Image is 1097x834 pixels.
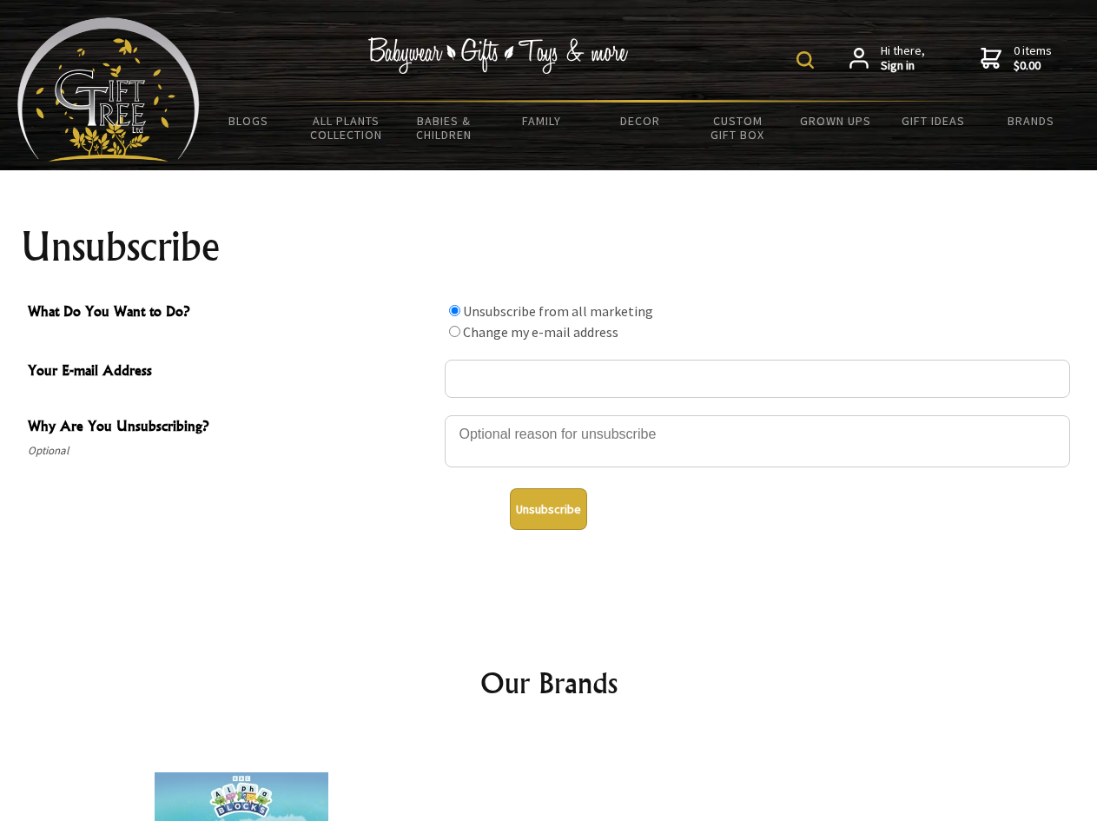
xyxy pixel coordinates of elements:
[395,103,493,153] a: Babies & Children
[21,226,1077,268] h1: Unsubscribe
[35,662,1063,704] h2: Our Brands
[796,51,814,69] img: product search
[449,305,460,316] input: What Do You Want to Do?
[28,360,436,385] span: Your E-mail Address
[463,323,618,341] label: Change my e-mail address
[368,37,629,74] img: Babywear - Gifts - Toys & more
[449,326,460,337] input: What Do You Want to Do?
[786,103,884,139] a: Grown Ups
[445,415,1070,467] textarea: Why Are You Unsubscribing?
[493,103,591,139] a: Family
[298,103,396,153] a: All Plants Collection
[17,17,200,162] img: Babyware - Gifts - Toys and more...
[463,302,653,320] label: Unsubscribe from all marketing
[881,58,925,74] strong: Sign in
[28,415,436,440] span: Why Are You Unsubscribing?
[849,43,925,74] a: Hi there,Sign in
[591,103,689,139] a: Decor
[28,301,436,326] span: What Do You Want to Do?
[28,440,436,461] span: Optional
[445,360,1070,398] input: Your E-mail Address
[981,43,1052,74] a: 0 items$0.00
[510,488,587,530] button: Unsubscribe
[982,103,1080,139] a: Brands
[884,103,982,139] a: Gift Ideas
[200,103,298,139] a: BLOGS
[881,43,925,74] span: Hi there,
[689,103,787,153] a: Custom Gift Box
[1014,58,1052,74] strong: $0.00
[1014,43,1052,74] span: 0 items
